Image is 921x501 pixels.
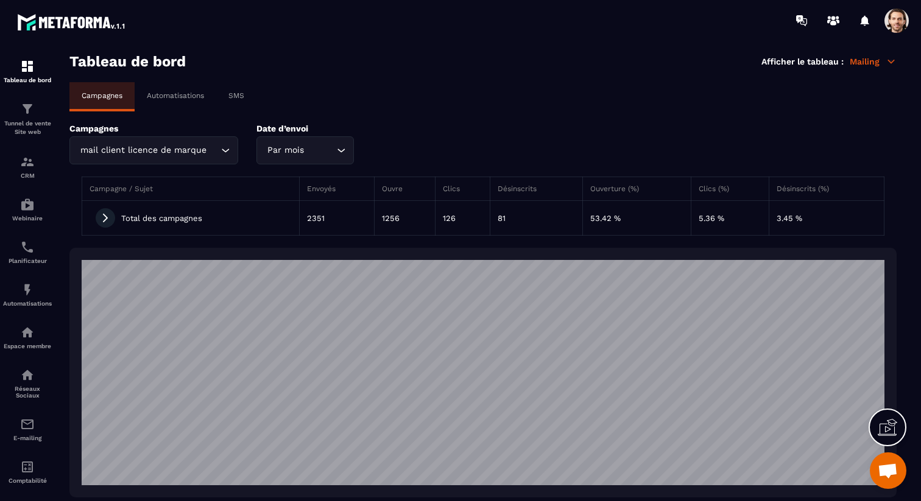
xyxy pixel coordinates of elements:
h3: Tableau de bord [69,53,186,70]
td: 81 [490,201,582,236]
img: automations [20,282,35,297]
img: automations [20,325,35,340]
p: Espace membre [3,343,52,349]
div: Search for option [256,136,354,164]
img: formation [20,155,35,169]
p: Planificateur [3,258,52,264]
span: mail client licence de marque [77,144,209,157]
p: Automatisations [147,91,204,100]
td: 1256 [374,201,435,236]
p: Webinaire [3,215,52,222]
td: 126 [436,201,490,236]
th: Ouverture (%) [582,177,691,201]
th: Envoyés [300,177,375,201]
td: 3.45 % [769,201,884,236]
span: Par mois [264,144,306,157]
img: logo [17,11,127,33]
p: E-mailing [3,435,52,441]
p: CRM [3,172,52,179]
p: Campagnes [69,124,238,133]
p: Automatisations [3,300,52,307]
p: Date d’envoi [256,124,409,133]
p: Comptabilité [3,477,52,484]
div: Total des campagnes [90,208,292,228]
a: formationformationTunnel de vente Site web [3,93,52,145]
input: Search for option [209,144,218,157]
img: automations [20,197,35,212]
a: automationsautomationsEspace membre [3,316,52,359]
a: automationsautomationsWebinaire [3,188,52,231]
p: Réseaux Sociaux [3,385,52,399]
a: formationformationTableau de bord [3,50,52,93]
td: 5.36 % [691,201,769,236]
p: Tunnel de vente Site web [3,119,52,136]
a: accountantaccountantComptabilité [3,450,52,493]
th: Clics (%) [691,177,769,201]
div: Search for option [69,136,238,164]
th: Campagne / Sujet [82,177,300,201]
a: social-networksocial-networkRéseaux Sociaux [3,359,52,408]
a: formationformationCRM [3,145,52,188]
a: schedulerschedulerPlanificateur [3,231,52,273]
p: Mailing [850,56,897,67]
td: 53.42 % [582,201,691,236]
img: social-network [20,368,35,382]
th: Désinscrits (%) [769,177,884,201]
td: 2351 [300,201,375,236]
a: emailemailE-mailing [3,408,52,450]
input: Search for option [306,144,334,157]
p: SMS [228,91,244,100]
img: accountant [20,460,35,474]
p: Campagnes [82,91,122,100]
img: email [20,417,35,432]
div: Ouvrir le chat [870,452,906,489]
p: Tableau de bord [3,77,52,83]
th: Clics [436,177,490,201]
p: Afficher le tableau : [761,57,844,66]
th: Ouvre [374,177,435,201]
img: scheduler [20,240,35,254]
img: formation [20,59,35,74]
th: Désinscrits [490,177,582,201]
img: formation [20,102,35,116]
a: automationsautomationsAutomatisations [3,273,52,316]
